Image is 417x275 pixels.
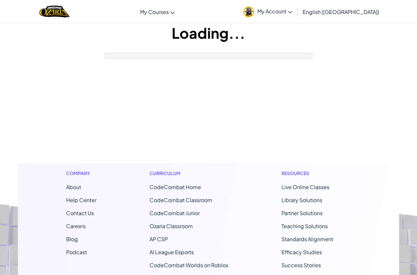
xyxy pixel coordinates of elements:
[281,210,323,216] a: Partner Solutions
[137,3,178,21] a: My Courses
[243,7,254,17] img: avatar
[66,184,81,190] a: About
[150,197,212,203] a: CodeCombat Classroom
[281,262,321,268] a: Success Stories
[39,5,70,18] a: Ozaria by CodeCombat logo
[281,223,328,229] a: Teaching Solutions
[39,5,70,18] img: Home
[150,223,193,229] a: Ozaria Classroom
[150,236,168,242] a: AP CSP
[66,223,86,229] a: Careers
[281,249,322,255] a: Efficacy Studies
[150,249,194,255] a: AI League Esports
[150,184,201,190] span: CodeCombat Home
[66,249,87,255] a: Podcast
[66,236,78,242] a: Blog
[150,262,228,268] a: CodeCombat Worlds on Roblox
[140,8,169,15] span: My Courses
[281,170,351,177] h1: Resources
[66,197,96,203] a: Help Center
[66,170,96,177] h1: Company
[257,8,292,15] span: My Account
[281,184,329,190] a: Live Online Classes
[150,170,228,177] h1: Curriculum
[150,210,200,216] a: CodeCombat Junior
[299,3,382,21] a: English ([GEOGRAPHIC_DATA])
[240,1,295,22] a: My Account
[281,236,333,242] a: Standards Alignment
[66,210,94,216] span: Contact Us
[303,8,379,15] span: English ([GEOGRAPHIC_DATA])
[281,197,322,203] a: Library Solutions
